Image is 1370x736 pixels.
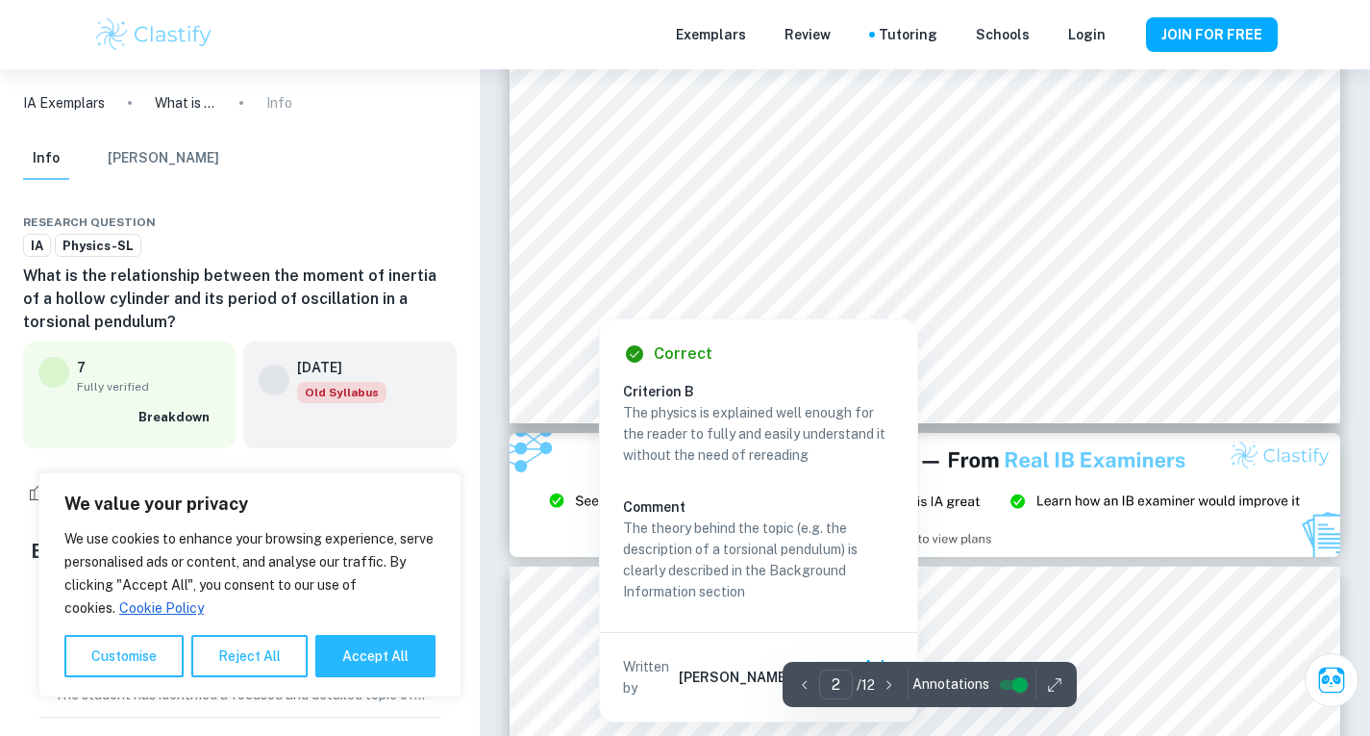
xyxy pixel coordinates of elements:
[623,381,909,402] h6: Criterion B
[155,92,216,114] p: What is the relationship between the moment of inertia of a hollow cylinder and its period of osc...
[297,357,371,378] h6: [DATE]
[422,211,437,234] div: Bookmark
[64,527,436,620] p: We use cookies to enhance your browsing experience, serve personalised ads or content, and analys...
[93,15,215,54] img: Clastify logo
[623,518,894,602] p: The theory behind the topic (e.g. the description of a torsional pendulum) is clearly described i...
[821,648,909,706] button: Ask Clai
[118,599,205,617] a: Cookie Policy
[134,403,220,432] button: Breakdown
[785,24,831,45] p: Review
[191,635,308,677] button: Reject All
[1121,30,1131,39] button: Help and Feedback
[23,92,105,114] a: IA Exemplars
[912,674,989,695] span: Annotations
[23,138,69,180] button: Info
[56,237,140,256] span: Physics-SL
[1146,17,1278,52] button: JOIN FOR FREE
[623,402,894,466] p: The physics is explained well enough for the reader to fully and easily understand it without the...
[297,382,386,403] div: Starting from the May 2025 session, the Physics IA requirements have changed. It's OK to refer to...
[38,472,461,698] div: We value your privacy
[23,214,156,231] span: Research question
[315,635,436,677] button: Accept All
[857,674,875,696] p: / 12
[384,211,399,234] div: Share
[108,138,219,180] button: [PERSON_NAME]
[23,265,457,334] h6: What is the relationship between the moment of inertia of a hollow cylinder and its period of osc...
[266,92,292,114] p: Info
[654,343,712,366] h6: Correct
[64,493,436,516] p: We value your privacy
[623,496,894,518] h6: Comment
[31,537,449,566] h5: Examiner's summary
[403,211,418,234] div: Download
[23,477,88,508] div: Like
[64,635,184,677] button: Customise
[623,656,675,698] p: Written by
[676,24,746,45] p: Exemplars
[679,667,790,688] h6: [PERSON_NAME]
[55,234,141,258] a: Physics-SL
[976,24,1030,45] a: Schools
[1305,653,1358,707] button: Ask Clai
[77,378,220,395] span: Fully verified
[297,382,386,403] span: Old Syllabus
[879,24,937,45] a: Tutoring
[24,237,50,256] span: IA
[77,357,86,378] p: 7
[1068,24,1106,45] a: Login
[510,433,1340,558] img: Ad
[23,234,51,258] a: IA
[441,211,457,234] div: Report issue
